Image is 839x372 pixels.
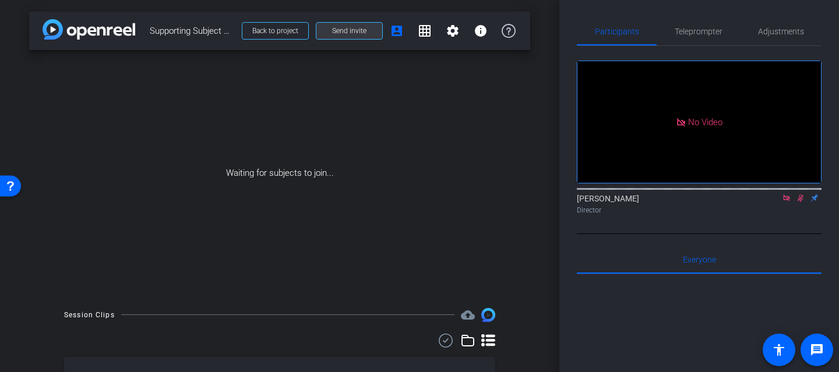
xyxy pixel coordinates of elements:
mat-icon: accessibility [772,343,786,357]
span: Supporting Subject Recordings [150,19,235,42]
mat-icon: settings [446,24,460,38]
mat-icon: account_box [390,24,404,38]
span: Participants [595,27,639,36]
span: Send invite [332,26,366,36]
span: Everyone [683,256,716,264]
img: app-logo [43,19,135,40]
span: Destinations for your clips [461,308,475,322]
span: Back to project [252,27,298,35]
span: Teleprompter [675,27,722,36]
div: Session Clips [64,309,115,321]
button: Back to project [242,22,309,40]
mat-icon: message [810,343,824,357]
mat-icon: cloud_upload [461,308,475,322]
div: Waiting for subjects to join... [29,50,530,296]
button: Send invite [316,22,383,40]
div: [PERSON_NAME] [577,193,822,215]
img: Session clips [481,308,495,322]
mat-icon: grid_on [418,24,432,38]
div: Director [577,205,822,215]
span: No Video [688,116,722,127]
mat-icon: info [474,24,488,38]
span: Adjustments [758,27,804,36]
